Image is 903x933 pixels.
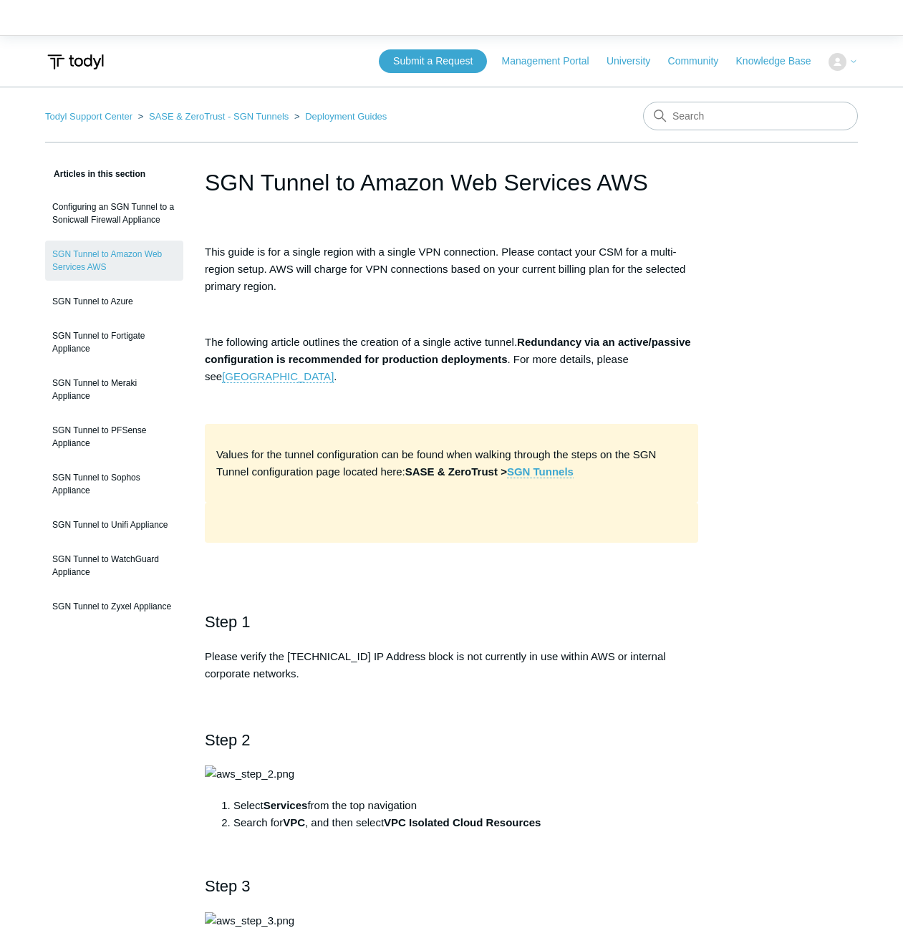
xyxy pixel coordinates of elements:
[233,797,698,814] li: Select from the top navigation
[222,370,334,383] a: [GEOGRAPHIC_DATA]
[291,111,387,122] li: Deployment Guides
[205,609,698,634] h2: Step 1
[264,799,308,811] strong: Services
[45,511,183,538] a: SGN Tunnel to Unifi Appliance
[205,165,698,200] h1: SGN Tunnel to Amazon Web Services AWS
[45,417,183,457] a: SGN Tunnel to PFSense Appliance
[45,369,183,410] a: SGN Tunnel to Meraki Appliance
[283,816,305,828] strong: VPC
[205,648,698,682] p: Please verify the [TECHNICAL_ID] IP Address block is not currently in use within AWS or internal ...
[45,193,183,233] a: Configuring an SGN Tunnel to a Sonicwall Firewall Appliance
[607,54,665,69] a: University
[45,464,183,504] a: SGN Tunnel to Sophos Appliance
[205,765,294,783] img: aws_step_2.png
[205,912,294,929] img: aws_step_3.png
[233,814,698,831] li: Search for , and then select
[45,322,183,362] a: SGN Tunnel to Fortigate Appliance
[45,49,106,75] img: Todyl Support Center Help Center home page
[45,593,183,620] a: SGN Tunnel to Zyxel Appliance
[379,49,487,73] a: Submit a Request
[205,727,698,753] h2: Step 2
[668,54,733,69] a: Community
[205,334,698,385] p: The following article outlines the creation of a single active tunnel. . For more details, please...
[405,465,574,478] strong: SASE & ZeroTrust >
[205,874,698,899] h2: Step 3
[149,111,289,122] a: SASE & ZeroTrust - SGN Tunnels
[45,288,183,315] a: SGN Tunnel to Azure
[135,111,291,122] li: SASE & ZeroTrust - SGN Tunnels
[45,111,135,122] li: Todyl Support Center
[502,54,604,69] a: Management Portal
[507,465,574,478] a: SGN Tunnels
[205,243,698,295] p: This guide is for a single region with a single VPN connection. Please contact your CSM for a mul...
[45,169,145,179] span: Articles in this section
[305,111,387,122] a: Deployment Guides
[216,446,687,480] p: Values for the tunnel configuration can be found when walking through the steps on the SGN Tunnel...
[736,54,826,69] a: Knowledge Base
[384,816,541,828] strong: VPC Isolated Cloud Resources
[643,102,858,130] input: Search
[45,546,183,586] a: SGN Tunnel to WatchGuard Appliance
[45,241,183,281] a: SGN Tunnel to Amazon Web Services AWS
[45,111,132,122] a: Todyl Support Center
